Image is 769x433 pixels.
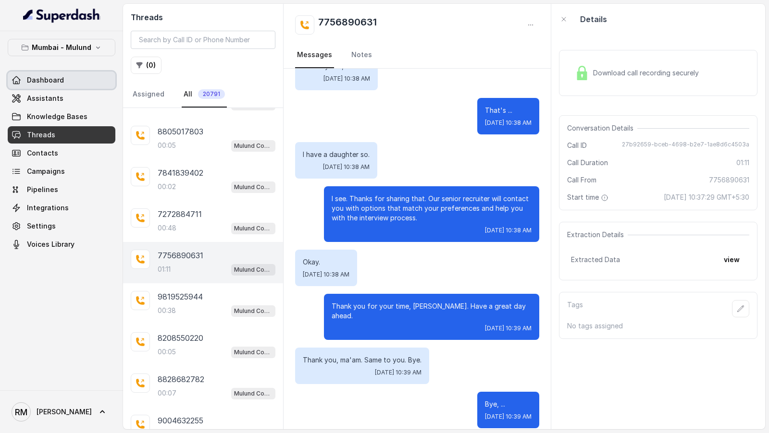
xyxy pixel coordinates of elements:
a: Threads [8,126,115,144]
span: [DATE] 10:39 AM [375,369,422,376]
span: Threads [27,130,55,140]
span: Call ID [567,141,587,150]
p: Thank you for your time, [PERSON_NAME]. Have a great day ahead. [332,301,532,321]
span: Pipelines [27,185,58,194]
button: Mumbai - Mulund [8,39,115,56]
a: Contacts [8,144,115,162]
span: 27b92659-bceb-4698-b2e7-1ae8d6c4503a [622,141,749,150]
nav: Tabs [295,42,539,68]
span: Campaigns [27,167,65,176]
p: I see. Thanks for sharing that. Our senior recruiter will contact you with options that match you... [332,194,532,223]
p: Mulund Conviction HR Outbound Assistant [234,348,273,357]
span: [DATE] 10:37:29 GMT+5:30 [664,192,749,202]
img: light.svg [23,8,100,23]
p: Mulund Conviction HR Outbound Assistant [234,306,273,316]
span: [DATE] 10:39 AM [485,325,532,332]
span: Call Duration [567,158,608,168]
p: 7272884711 [158,208,202,220]
span: Assistants [27,94,63,103]
p: Mulund Conviction HR Outbound Assistant [234,224,273,233]
p: Mulund Conviction HR Outbound Assistant [234,182,273,192]
a: Knowledge Bases [8,108,115,125]
a: Notes [349,42,374,68]
p: 9819525944 [158,291,203,302]
h2: Threads [131,12,275,23]
p: Okay. [303,257,349,267]
span: [DATE] 10:38 AM [323,75,370,83]
span: Conversation Details [567,123,637,133]
p: 00:48 [158,223,176,233]
span: 01:11 [736,158,749,168]
p: I have a daughter so. [303,150,370,159]
span: [DATE] 10:38 AM [303,271,349,278]
a: All20791 [182,82,227,108]
span: 7756890631 [709,175,749,185]
p: Mulund Conviction HR Outbound Assistant [234,389,273,398]
span: [DATE] 10:38 AM [485,227,532,234]
p: Bye, ... [485,399,532,409]
a: Messages [295,42,334,68]
span: Voices Library [27,240,74,249]
p: 9004632255 [158,415,203,426]
a: Dashboard [8,72,115,89]
span: Dashboard [27,75,64,85]
span: [DATE] 10:38 AM [485,119,532,127]
span: Integrations [27,203,69,213]
a: Settings [8,217,115,235]
p: Tags [567,300,583,317]
a: [PERSON_NAME] [8,398,115,425]
h2: 7756890631 [318,15,377,35]
p: Mumbai - Mulund [32,42,91,53]
p: Details [580,13,607,25]
span: [PERSON_NAME] [37,407,92,417]
span: Knowledge Bases [27,112,87,121]
a: Integrations [8,199,115,216]
p: That's ... [485,106,532,115]
p: 00:05 [158,141,176,150]
input: Search by Call ID or Phone Number [131,31,275,49]
p: 7841839402 [158,167,203,179]
span: [DATE] 10:38 AM [323,163,370,171]
a: Voices Library [8,236,115,253]
p: 00:07 [158,388,176,398]
button: (0) [131,57,161,74]
span: Settings [27,221,56,231]
text: RM [15,407,27,417]
a: Assigned [131,82,166,108]
p: Thank you, ma'am. Same to you. Bye. [303,355,422,365]
span: Call From [567,175,596,185]
p: 00:38 [158,306,176,315]
p: 7756890631 [158,250,203,261]
span: Start time [567,192,610,202]
p: Mulund Conviction HR Outbound Assistant [234,265,273,275]
span: Extraction Details [567,230,628,240]
span: Download call recording securely [593,68,703,78]
p: No tags assigned [567,321,749,331]
a: Assistants [8,90,115,107]
a: Campaigns [8,163,115,180]
span: [DATE] 10:39 AM [485,413,532,421]
button: view [718,251,745,268]
p: 8828682782 [158,373,204,385]
p: 00:05 [158,347,176,357]
p: 00:02 [158,182,176,192]
p: 01:11 [158,265,171,274]
a: Pipelines [8,181,115,198]
nav: Tabs [131,82,275,108]
p: 8208550220 [158,332,203,344]
p: 8805017803 [158,126,203,137]
span: Extracted Data [571,255,620,265]
p: Mulund Conviction HR Outbound Assistant [234,141,273,151]
img: Lock Icon [575,66,589,80]
span: 20791 [198,89,225,99]
span: Contacts [27,148,58,158]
